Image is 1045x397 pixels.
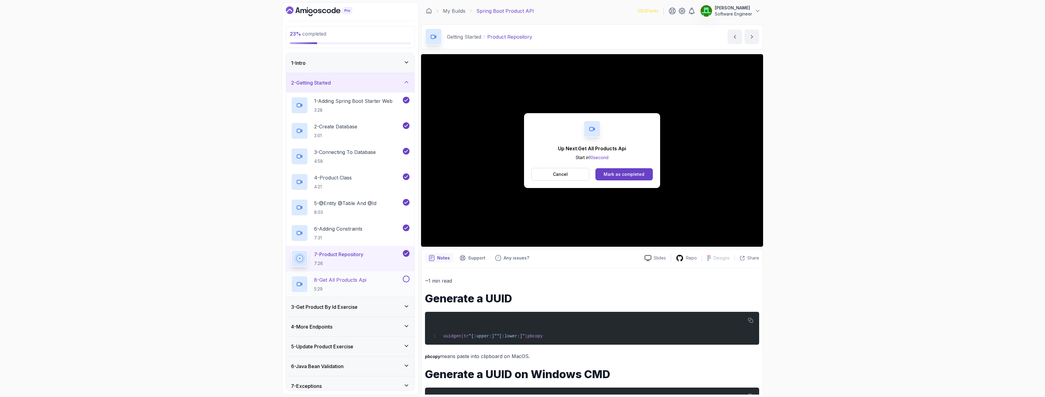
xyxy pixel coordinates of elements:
[426,8,432,14] a: Dashboard
[291,173,409,190] button: 4-Product Class4:21
[589,155,608,160] span: 10 second
[461,334,464,339] span: |
[286,317,414,336] button: 4-More Endpoints
[290,31,326,37] span: completed
[291,79,331,86] h3: 2 - Getting Started
[314,225,362,232] p: 6 - Adding Constraints
[314,97,392,105] p: 1 - Adding Spring Boot Starter Web
[286,337,414,356] button: 5-Update Product Exercise
[700,5,761,17] button: user profile image[PERSON_NAME]Software Engineer
[425,368,759,380] h1: Generate a UUID on Windows CMD
[291,323,332,330] h3: 4 - More Endpoints
[447,33,481,40] p: Getting Started
[314,286,366,292] p: 5:29
[553,171,568,177] p: Cancel
[314,184,352,190] p: 4:21
[291,363,344,370] h3: 6 - Java Bean Validation
[715,5,752,11] p: [PERSON_NAME]
[728,30,742,44] button: previous content
[314,235,362,241] p: 7:31
[558,155,626,161] p: Start in
[425,277,759,285] p: ~1 min read
[671,254,702,262] a: Repo
[291,97,409,114] button: 1-Adding Spring Boot Starter Web3:28
[291,148,409,165] button: 3-Connecting To Database4:58
[314,200,376,207] p: 5 - @Entity @Table And @Id
[425,253,454,263] button: notes button
[291,250,409,267] button: 7-Product Repository7:26
[286,6,366,16] a: Dashboard
[291,343,353,350] h3: 5 - Update Product Exercise
[456,253,489,263] button: Support button
[714,255,730,261] p: Designs
[290,31,301,37] span: 23 %
[425,354,440,359] code: pbcopy
[497,334,525,339] span: "[:lower:]"
[468,255,485,261] p: Support
[487,33,532,40] p: Product Repository
[286,73,414,92] button: 2-Getting Started
[747,255,759,261] p: Share
[291,59,306,67] h3: 1 - Intro
[314,260,363,266] p: 7:26
[314,107,392,113] p: 3:28
[314,123,357,130] p: 2 - Create Database
[286,357,414,376] button: 6-Java Bean Validation
[469,334,497,339] span: "[:upper:]"
[715,11,752,17] p: Software Engineer
[286,376,414,396] button: 7-Exceptions
[291,382,322,390] h3: 7 - Exceptions
[314,276,366,284] p: 8 - Get All Products Api
[425,352,759,361] p: means paste into clipboard on MacOS.
[735,255,759,261] button: Share
[492,253,533,263] button: Feedback button
[314,148,376,156] p: 3 - Connecting To Database
[595,168,653,180] button: Mark as completed
[291,303,358,311] h3: 3 - Get Product By Id Exercise
[314,133,357,139] p: 3:01
[291,122,409,139] button: 2-Create Database3:01
[314,158,376,164] p: 4:58
[558,145,626,152] p: Up Next: Get All Products Api
[654,255,666,261] p: Slides
[443,7,465,15] a: My Builds
[291,225,409,242] button: 6-Adding Constraints7:31
[421,54,763,247] iframe: 7 - Product Repository
[604,171,644,177] div: Mark as completed
[745,30,759,44] button: next content
[437,255,450,261] p: Notes
[527,334,543,339] span: pbcopy
[314,251,363,258] p: 7 - Product Repository
[637,8,659,14] p: 1263 Points
[314,209,376,215] p: 8:03
[291,276,409,293] button: 8-Get All Products Api5:29
[525,334,527,339] span: |
[640,255,671,261] a: Slides
[686,255,697,261] p: Repo
[425,292,759,305] h1: Generate a UUID
[443,334,461,339] span: uuidgen
[504,255,529,261] p: Any issues?
[701,5,712,17] img: user profile image
[531,168,589,181] button: Cancel
[291,199,409,216] button: 5-@Entity @Table And @Id8:03
[464,334,469,339] span: tr
[476,7,534,15] p: Spring Boot Product API
[286,297,414,317] button: 3-Get Product By Id Exercise
[314,174,352,181] p: 4 - Product Class
[286,53,414,73] button: 1-Intro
